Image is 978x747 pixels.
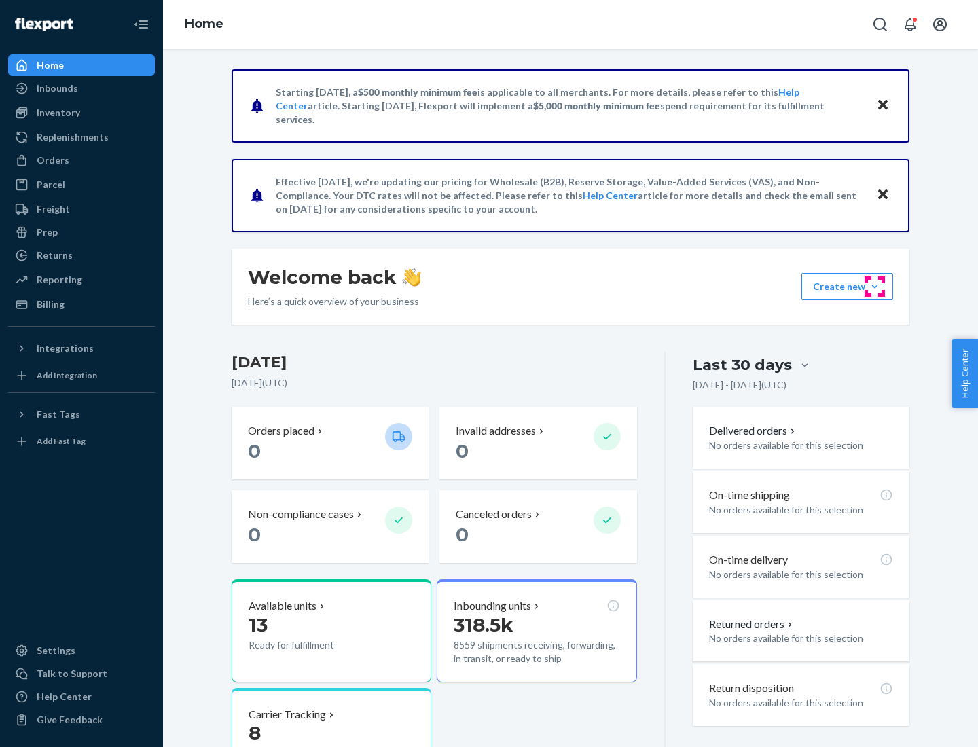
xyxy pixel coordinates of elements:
[454,598,531,614] p: Inbounding units
[402,268,421,287] img: hand-wave emoji
[249,707,326,723] p: Carrier Tracking
[37,342,94,355] div: Integrations
[248,439,261,462] span: 0
[15,18,73,31] img: Flexport logo
[232,579,431,682] button: Available units13Ready for fulfillment
[37,273,82,287] div: Reporting
[874,185,892,205] button: Close
[232,490,429,563] button: Non-compliance cases 0
[801,273,893,300] button: Create new
[8,174,155,196] a: Parcel
[8,54,155,76] a: Home
[249,721,261,744] span: 8
[709,439,893,452] p: No orders available for this selection
[276,86,863,126] p: Starting [DATE], a is applicable to all merchants. For more details, please refer to this article...
[232,352,637,373] h3: [DATE]
[8,293,155,315] a: Billing
[952,339,978,408] button: Help Center
[248,265,421,289] h1: Welcome back
[276,175,863,216] p: Effective [DATE], we're updating our pricing for Wholesale (B2B), Reserve Storage, Value-Added Se...
[8,663,155,685] a: Talk to Support
[8,244,155,266] a: Returns
[37,435,86,447] div: Add Fast Tag
[926,11,954,38] button: Open account menu
[8,77,155,99] a: Inbounds
[454,613,513,636] span: 318.5k
[37,106,80,120] div: Inventory
[37,58,64,72] div: Home
[249,638,374,652] p: Ready for fulfillment
[37,713,103,727] div: Give Feedback
[709,488,790,503] p: On-time shipping
[709,696,893,710] p: No orders available for this selection
[232,376,637,390] p: [DATE] ( UTC )
[248,423,314,439] p: Orders placed
[358,86,477,98] span: $500 monthly minimum fee
[439,407,636,479] button: Invalid addresses 0
[37,297,65,311] div: Billing
[37,225,58,239] div: Prep
[8,269,155,291] a: Reporting
[249,598,316,614] p: Available units
[533,100,660,111] span: $5,000 monthly minimum fee
[709,680,794,696] p: Return disposition
[8,640,155,661] a: Settings
[439,490,636,563] button: Canceled orders 0
[693,378,786,392] p: [DATE] - [DATE] ( UTC )
[583,189,638,201] a: Help Center
[232,407,429,479] button: Orders placed 0
[456,507,532,522] p: Canceled orders
[37,644,75,657] div: Settings
[693,354,792,376] div: Last 30 days
[248,507,354,522] p: Non-compliance cases
[867,11,894,38] button: Open Search Box
[248,523,261,546] span: 0
[8,709,155,731] button: Give Feedback
[709,423,798,439] button: Delivered orders
[37,407,80,421] div: Fast Tags
[37,690,92,704] div: Help Center
[249,613,268,636] span: 13
[8,126,155,148] a: Replenishments
[174,5,234,44] ol: breadcrumbs
[8,431,155,452] a: Add Fast Tag
[456,423,536,439] p: Invalid addresses
[8,403,155,425] button: Fast Tags
[454,638,619,666] p: 8559 shipments receiving, forwarding, in transit, or ready to ship
[896,11,924,38] button: Open notifications
[8,686,155,708] a: Help Center
[8,365,155,386] a: Add Integration
[37,81,78,95] div: Inbounds
[37,249,73,262] div: Returns
[185,16,223,31] a: Home
[128,11,155,38] button: Close Navigation
[248,295,421,308] p: Here’s a quick overview of your business
[709,568,893,581] p: No orders available for this selection
[456,523,469,546] span: 0
[37,202,70,216] div: Freight
[709,552,788,568] p: On-time delivery
[8,221,155,243] a: Prep
[709,503,893,517] p: No orders available for this selection
[37,667,107,680] div: Talk to Support
[37,153,69,167] div: Orders
[37,178,65,192] div: Parcel
[37,130,109,144] div: Replenishments
[8,338,155,359] button: Integrations
[709,617,795,632] button: Returned orders
[8,198,155,220] a: Freight
[37,369,97,381] div: Add Integration
[8,102,155,124] a: Inventory
[8,149,155,171] a: Orders
[709,632,893,645] p: No orders available for this selection
[874,96,892,115] button: Close
[456,439,469,462] span: 0
[437,579,636,682] button: Inbounding units318.5k8559 shipments receiving, forwarding, in transit, or ready to ship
